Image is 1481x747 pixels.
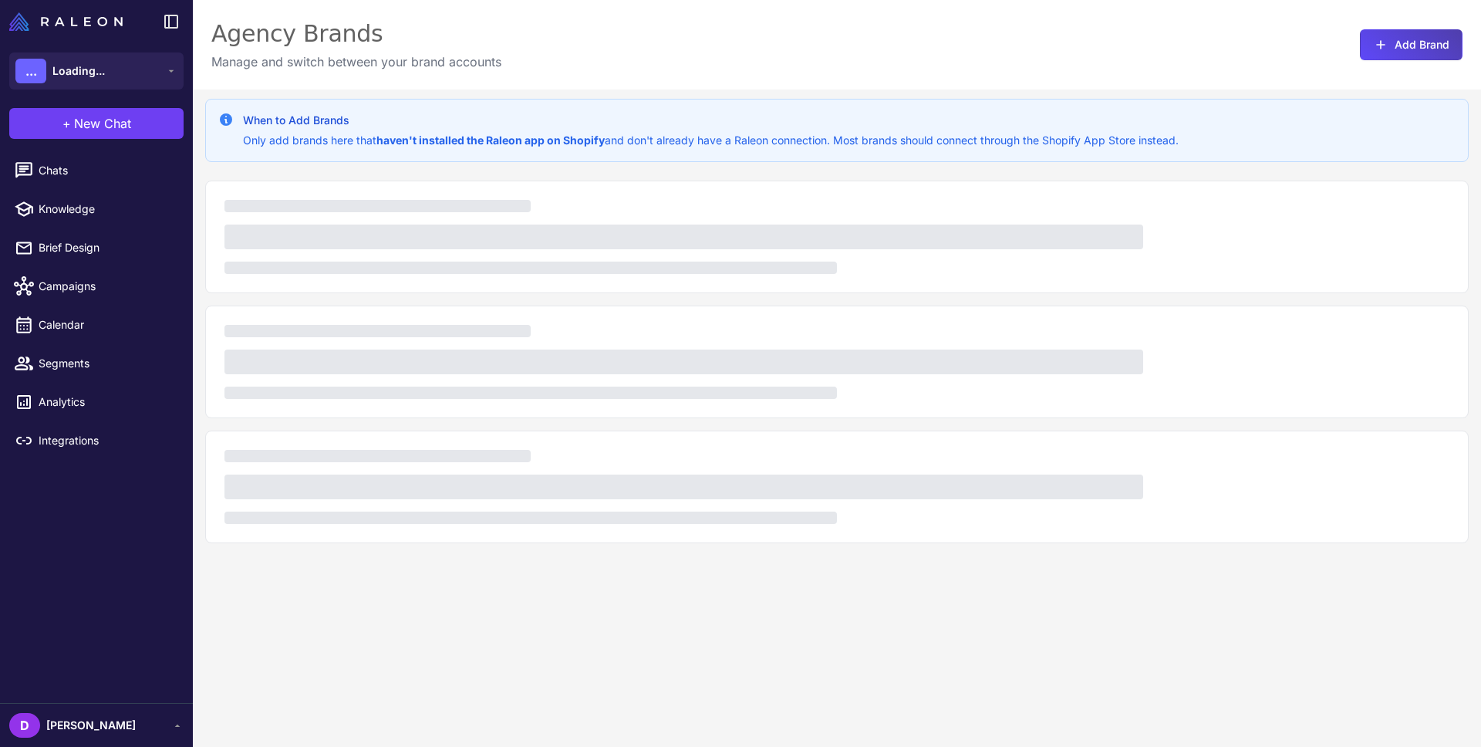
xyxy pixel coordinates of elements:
a: Knowledge [6,193,187,225]
span: New Chat [74,114,131,133]
button: Add Brand [1360,29,1462,60]
span: Brief Design [39,239,174,256]
a: Campaigns [6,270,187,303]
span: Campaigns [39,278,174,295]
a: Analytics [6,386,187,418]
p: Manage and switch between your brand accounts [211,52,501,71]
div: D [9,713,40,738]
span: Segments [39,355,174,372]
span: Integrations [39,432,174,449]
span: Chats [39,162,174,179]
h3: When to Add Brands [243,112,1179,129]
span: Loading... [52,63,105,79]
div: ... [15,59,46,83]
img: Raleon Logo [9,12,123,31]
span: Analytics [39,394,174,411]
span: + [62,114,71,133]
p: Only add brands here that and don't already have a Raleon connection. Most brands should connect ... [243,132,1179,149]
strong: haven't installed the Raleon app on Shopify [376,134,605,147]
button: +New Chat [9,108,184,139]
span: Calendar [39,316,174,333]
span: Knowledge [39,201,174,218]
a: Brief Design [6,232,187,264]
button: ...Loading... [9,52,184,90]
a: Raleon Logo [9,12,129,31]
a: Segments [6,347,187,380]
a: Calendar [6,309,187,341]
a: Integrations [6,424,187,457]
span: [PERSON_NAME] [46,717,136,734]
a: Chats [6,154,187,187]
div: Agency Brands [211,19,501,49]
